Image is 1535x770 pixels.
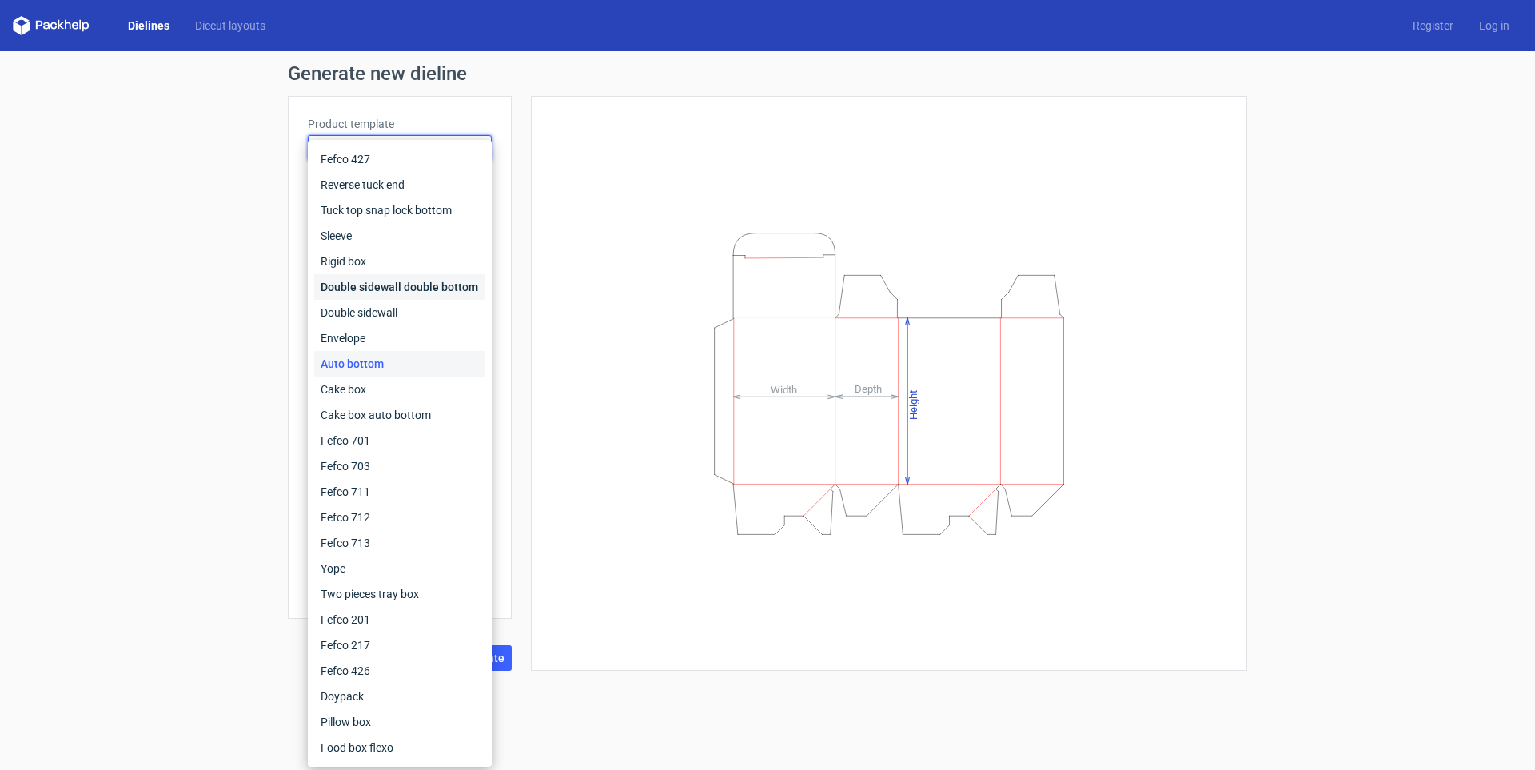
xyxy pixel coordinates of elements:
div: Two pieces tray box [314,581,485,607]
div: Sleeve [314,223,485,249]
a: Log in [1466,18,1522,34]
div: Pillow box [314,709,485,735]
label: Product template [308,116,492,132]
div: Fefco 712 [314,505,485,530]
div: Auto bottom [314,351,485,377]
div: Fefco 201 [314,607,485,632]
tspan: Height [907,389,919,419]
h1: Generate new dieline [288,64,1247,83]
div: Fefco 711 [314,479,485,505]
div: Fefco 427 [314,146,485,172]
div: Cake box [314,377,485,402]
div: Reverse tuck end [314,172,485,197]
div: Fefco 426 [314,658,485,684]
div: Fefco 713 [314,530,485,556]
tspan: Width [771,383,797,395]
div: Fefco 217 [314,632,485,658]
div: Double sidewall [314,300,485,325]
div: Yope [314,556,485,581]
a: Diecut layouts [182,18,278,34]
a: Dielines [115,18,182,34]
a: Register [1400,18,1466,34]
div: Cake box auto bottom [314,402,485,428]
div: Double sidewall double bottom [314,274,485,300]
div: Doypack [314,684,485,709]
tspan: Depth [855,383,882,395]
div: Food box flexo [314,735,485,760]
div: Fefco 703 [314,453,485,479]
div: Envelope [314,325,485,351]
div: Tuck top snap lock bottom [314,197,485,223]
div: Rigid box [314,249,485,274]
div: Fefco 701 [314,428,485,453]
